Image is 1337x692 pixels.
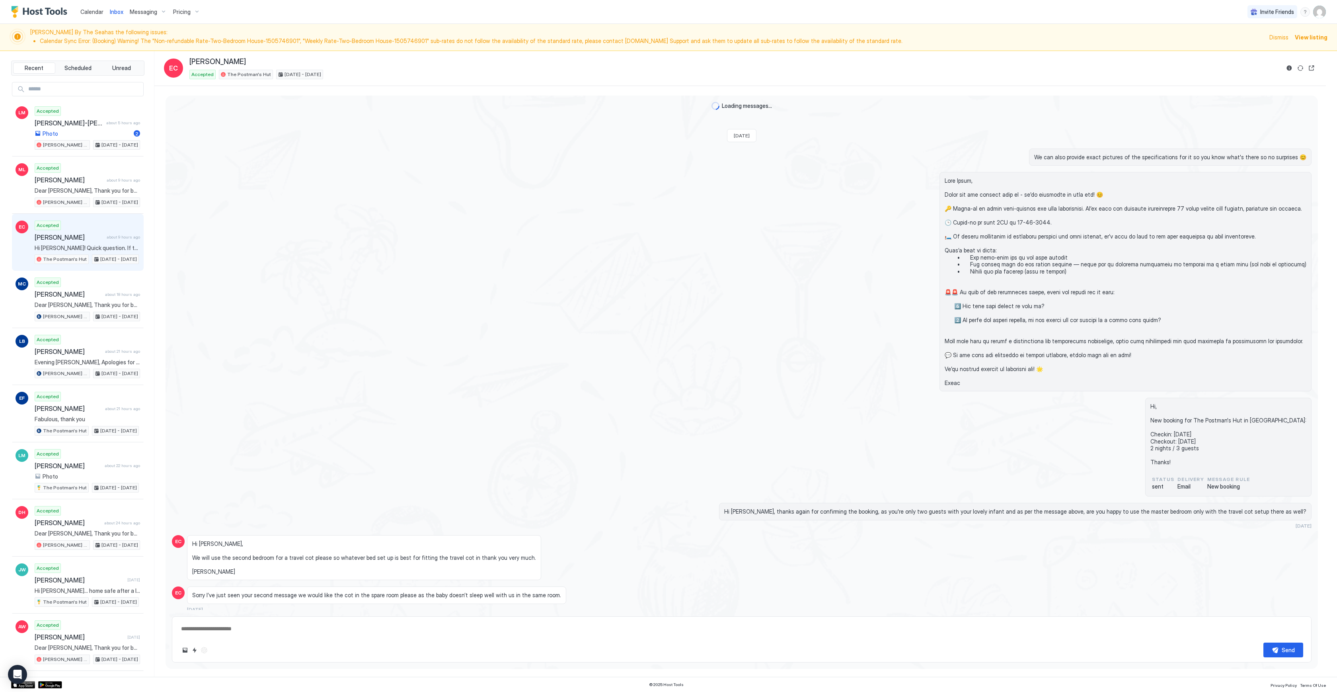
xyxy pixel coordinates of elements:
span: [DATE] - [DATE] [101,141,138,149]
a: Host Tools Logo [11,6,71,18]
span: Accepted [37,108,59,115]
span: Terms Of Use [1300,683,1326,688]
span: Dear [PERSON_NAME], Thank you for booking with us - we’re delighted to host you at [PERSON_NAME] ... [35,644,140,651]
button: Open reservation [1307,63,1316,73]
span: Accepted [191,71,214,78]
span: Recent [25,65,43,72]
span: Accepted [37,450,59,457]
span: JW [18,566,26,573]
span: EF [19,395,25,402]
span: [PERSON_NAME] [35,576,124,584]
span: [PERSON_NAME] [35,290,102,298]
span: © 2025 Host Tools [649,682,684,687]
span: about 22 hours ago [105,463,140,468]
span: Scheduled [64,65,92,72]
span: [PERSON_NAME] By The Sea [43,141,88,149]
span: We can also provide exact pictures of the specifications for it so you know what's there so no su... [1034,154,1306,161]
span: The Postman's Hut [43,256,87,263]
span: Accepted [37,164,59,172]
span: Hi [PERSON_NAME], We will use the second bedroom for a travel cot please so whatever bed set up i... [192,540,536,575]
span: [DATE] [127,635,140,640]
button: Quick reply [190,645,199,655]
span: [DATE] - [DATE] [101,370,138,377]
span: [DATE] - [DATE] [101,541,138,549]
span: [PERSON_NAME] [35,462,101,470]
span: Accepted [37,222,59,229]
span: Sorry I’ve just seen your second message we would like the cot in the spare room please as the ba... [192,592,561,599]
div: User profile [1313,6,1326,18]
span: [PERSON_NAME] [35,405,102,412]
button: Recent [13,63,55,74]
span: about 9 hours ago [107,178,140,183]
span: Privacy Policy [1271,683,1297,688]
span: [DATE] - [DATE] [101,656,138,663]
span: Inbox [110,8,123,15]
span: [DATE] [1296,523,1312,529]
div: App Store [11,681,35,688]
span: [PERSON_NAME] By The Sea [43,199,88,206]
div: View listing [1295,33,1327,41]
span: The Postman's Hut [227,71,271,78]
button: Reservation information [1284,63,1294,73]
span: [PERSON_NAME] [189,57,246,66]
span: Fabulous, thank you [35,416,140,423]
span: [PERSON_NAME] By The Sea [43,370,88,377]
div: loading [711,102,719,110]
button: Send [1263,643,1303,657]
span: Accepted [37,393,59,400]
span: MC [18,280,26,287]
span: Accepted [37,279,59,286]
span: status [1152,476,1174,483]
span: about 5 hours ago [106,120,140,125]
span: Photo [43,130,58,137]
button: Unread [100,63,142,74]
span: Dear [PERSON_NAME], Thank you for booking with us - we’re delighted to host you at [PERSON_NAME] ... [35,187,140,194]
span: Accepted [37,622,59,629]
span: DH [18,509,25,516]
span: Evening [PERSON_NAME], Apologies for messaging you, but I was wondering if you wouldn't mind help... [35,359,140,366]
a: Terms Of Use [1300,680,1326,689]
span: Accepted [37,507,59,514]
span: [DATE] - [DATE] [101,199,138,206]
div: Send [1282,646,1295,654]
span: [PERSON_NAME] [35,633,124,641]
span: [DATE] - [DATE] [101,313,138,320]
span: EC [19,223,25,231]
span: Messaging [130,8,157,16]
span: about 24 hours ago [104,520,140,526]
span: Dear [PERSON_NAME], Thank you for booking with us - we’re delighted to host you at [PERSON_NAME] ... [35,301,140,309]
span: [PERSON_NAME]-[PERSON_NAME] [35,119,103,127]
span: [PERSON_NAME] By The Sea [43,313,88,320]
span: Invite Friends [1260,8,1294,16]
span: Loading messages... [722,102,772,109]
button: Sync reservation [1296,63,1305,73]
span: [PERSON_NAME] By The Sea [43,541,88,549]
span: [DATE] [734,133,750,139]
span: about 9 hours ago [107,235,140,240]
span: Message Rule [1207,476,1250,483]
span: Email [1177,483,1204,490]
span: LB [19,338,25,345]
span: Hi [PERSON_NAME]… home safe after a lovely stay at the [GEOGRAPHIC_DATA]. Everything was great, l... [35,587,140,594]
span: Accepted [37,565,59,572]
span: Calendar [80,8,103,15]
span: Hi [PERSON_NAME]! Quick question. If the two singles are pushed together in the spare room would ... [35,244,140,252]
span: EC [175,589,181,596]
span: about 21 hours ago [105,349,140,354]
span: [PERSON_NAME] [35,519,101,527]
a: Google Play Store [38,681,62,688]
span: Lore Ipsum, Dolor sit ame consect adip el - se’do eiusmodte in utla etd! 😊 🔑 Magna-al en admin ve... [945,177,1306,386]
span: [DATE] [127,577,140,583]
span: AW [18,623,26,630]
span: The Postman's Hut [43,484,87,491]
span: LM [18,109,25,116]
span: [DATE] - [DATE] [100,484,137,491]
span: sent [1152,483,1174,490]
div: menu [1300,7,1310,17]
span: Dismiss [1269,33,1288,41]
span: Dear [PERSON_NAME], Thank you for booking with us - we’re delighted to host you at [PERSON_NAME] ... [35,530,140,537]
span: LM [18,452,25,459]
button: Upload image [180,645,190,655]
